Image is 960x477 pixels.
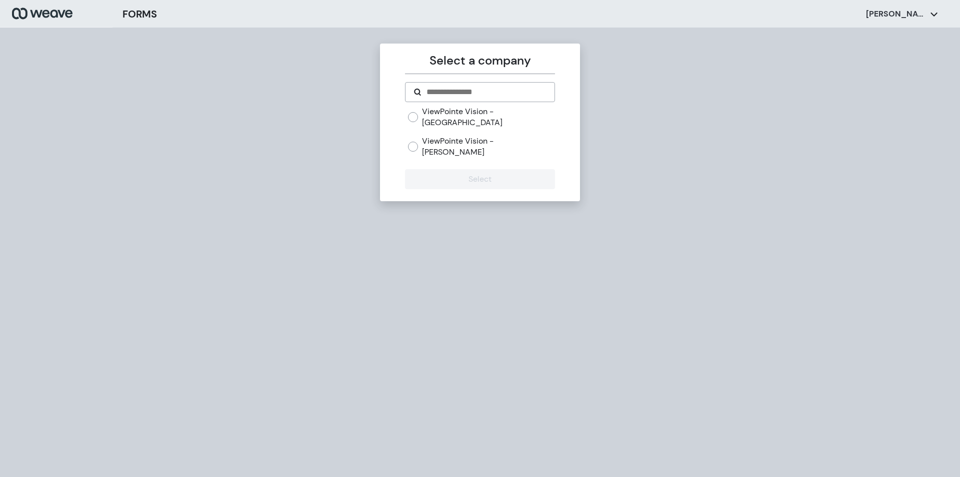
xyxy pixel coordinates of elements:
[405,169,554,189] button: Select
[425,86,546,98] input: Search
[422,136,554,157] label: ViewPointe Vision - [PERSON_NAME]
[405,52,554,70] p: Select a company
[866,9,926,20] p: [PERSON_NAME]
[122,7,157,22] h3: FORMS
[422,106,554,128] label: ViewPointe Vision - [GEOGRAPHIC_DATA]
